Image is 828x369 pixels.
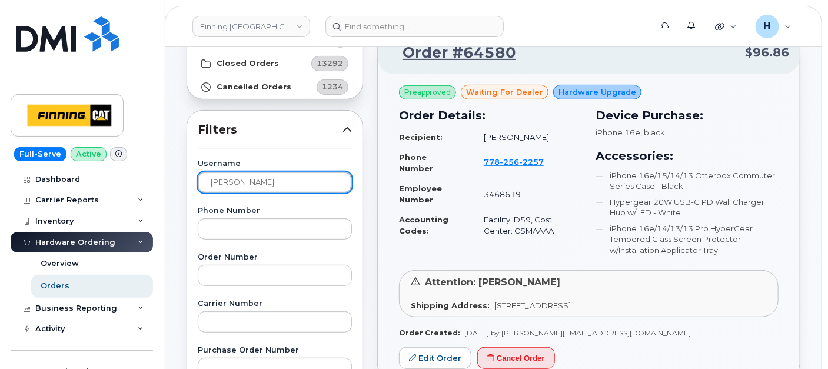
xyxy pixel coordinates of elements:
div: hakaur@dminc.com [747,15,800,38]
a: Order #64580 [388,42,516,64]
strong: Cancelled Orders [217,82,291,92]
h3: Device Purchase: [596,107,779,124]
label: Purchase Order Number [198,347,352,354]
strong: Employee Number [399,184,442,204]
li: iPhone 16e/15/14/13 Otterbox Commuter Series Case - Black [596,170,779,192]
label: Order Number [198,254,352,261]
div: Quicklinks [707,15,745,38]
span: Preapproved [404,87,451,98]
span: [STREET_ADDRESS] [494,301,571,310]
span: Hardware Upgrade [558,87,636,98]
span: , black [641,128,666,137]
label: Username [198,160,352,168]
span: waiting for dealer [466,87,543,98]
span: 1234 [322,81,343,92]
td: [PERSON_NAME] [473,127,581,148]
button: Cancel Order [477,347,555,369]
strong: Closed Orders [217,59,279,68]
strong: Order Created: [399,328,460,337]
span: iPhone 16e [596,128,641,137]
span: Filters [198,121,342,138]
a: Cancelled Orders1234 [187,75,363,99]
td: Facility: D59, Cost Center: CSMAAAA [473,210,581,241]
span: H [764,19,771,34]
h3: Accessories: [596,147,779,165]
span: 2257 [519,157,544,167]
span: 256 [500,157,519,167]
strong: Shipping Address: [411,301,490,310]
td: 3468619 [473,178,581,210]
span: $96.86 [745,44,789,61]
label: Phone Number [198,207,352,215]
strong: Recipient: [399,132,443,142]
strong: Phone Number [399,152,433,173]
input: Find something... [325,16,504,37]
a: Finning Canada [192,16,310,37]
li: iPhone 16e/14/13/13 Pro HyperGear Tempered Glass Screen Protector w/Installation Applicator Tray [596,223,779,256]
a: Closed Orders13292 [187,52,363,75]
span: 13292 [317,58,343,69]
strong: Accounting Codes: [399,215,448,235]
label: Carrier Number [198,300,352,308]
a: 7782562257 [484,157,558,167]
span: Attention: [PERSON_NAME] [425,277,560,288]
h3: Order Details: [399,107,582,124]
a: Edit Order [399,347,471,369]
li: Hypergear 20W USB-C PD Wall Charger Hub w/LED - White [596,197,779,218]
span: [DATE] by [PERSON_NAME][EMAIL_ADDRESS][DOMAIN_NAME] [464,328,691,337]
span: 778 [484,157,544,167]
